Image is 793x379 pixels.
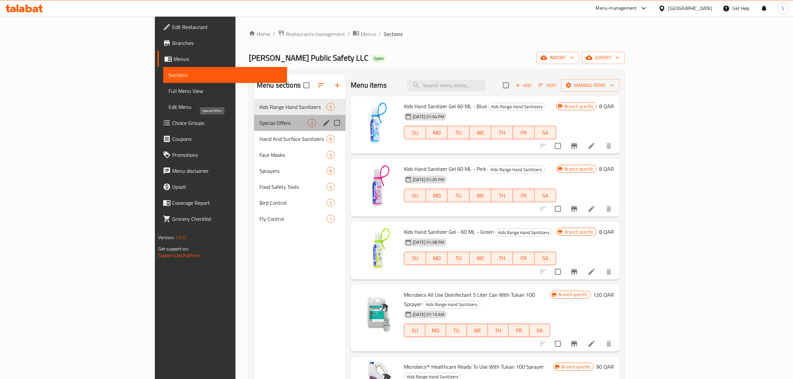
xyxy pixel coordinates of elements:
[158,19,287,35] a: Edit Restaurant
[254,211,345,227] div: Fly Control1
[448,126,469,139] button: TU
[588,205,595,213] a: Edit menu item
[516,191,532,200] span: FR
[491,126,513,139] button: TH
[384,30,403,38] span: Sections
[404,101,487,111] span: Kids Hand Sanitizer Gel 60 ML - Blue
[308,119,316,127] div: items
[254,131,345,147] div: Hand And Surface Sanitizers8
[537,253,554,263] span: SA
[259,215,326,223] div: Fly Control
[450,253,467,263] span: TU
[449,326,464,335] span: TU
[426,189,448,202] button: MO
[567,81,614,90] span: Manage items
[259,183,326,191] div: Food Safety Tools
[158,163,287,179] a: Menu disclaimer
[172,135,282,143] span: Coupons
[404,362,544,372] span: Microbecs™ Healthcare Ready To Use With Tukan 100 Sprayer
[327,168,334,174] span: 8
[254,115,345,131] div: Special Offers2edit
[259,167,326,175] span: Sprayers
[488,166,545,174] span: Kids Range Hand Sanitizers
[326,135,335,143] div: items
[559,364,593,370] span: Branch specific
[537,191,554,200] span: SA
[158,251,200,260] a: Support.OpsPlatform
[163,83,287,99] a: Full Menu View
[410,114,447,120] span: [DATE] 01:04 PM
[407,191,423,200] span: SU
[566,201,582,217] button: Branch-specific-item
[601,264,617,280] button: delete
[278,30,345,38] a: Restaurants management
[259,199,326,207] div: Bird Control
[562,166,596,172] span: Branch specific
[254,147,345,163] div: Face Masks3
[254,163,345,179] div: Sprayers8
[407,128,423,138] span: SU
[326,167,335,175] div: items
[491,252,513,265] button: TH
[169,71,282,79] span: Sections
[582,52,625,64] button: export
[326,199,335,207] div: items
[429,253,445,263] span: MO
[532,326,548,335] span: SA
[254,99,345,115] div: Kids Range Hand Sanitizers5
[668,5,712,12] div: [GEOGRAPHIC_DATA]
[326,151,335,159] div: items
[259,135,326,143] span: Hand And Surface Sanitizers
[499,78,513,92] span: Select section
[470,189,491,202] button: WE
[467,324,488,337] button: WE
[158,179,287,195] a: Upsell
[172,119,282,127] span: Choice Groups
[404,189,426,202] button: SU
[566,336,582,352] button: Branch-specific-item
[259,151,326,159] div: Face Masks
[327,104,334,110] span: 5
[491,189,513,202] button: TH
[470,126,491,139] button: WE
[551,337,565,351] span: Select to update
[329,77,345,93] button: Add section
[470,326,485,335] span: WE
[516,128,532,138] span: FR
[308,120,316,126] span: 2
[249,30,625,38] nav: breadcrumb
[551,139,565,153] span: Select to update
[513,80,534,91] span: Add item
[379,30,381,38] li: /
[254,96,345,229] nav: Menu sections
[404,252,426,265] button: SU
[535,126,556,139] button: SA
[327,136,334,142] span: 8
[356,227,399,270] img: Kids Hand Sanitizer Gel - 60 ML - Green
[404,324,425,337] button: SU
[511,326,527,335] span: FR
[326,103,335,111] div: items
[254,179,345,195] div: Food Safety Tools4
[404,164,486,174] span: Kids Hand Sanitizer Gel 60 ML - Pink
[551,202,565,216] span: Select to update
[404,126,426,139] button: SU
[158,195,287,211] a: Coverage Report
[169,103,282,111] span: Edit Menu
[428,326,444,335] span: MO
[496,229,552,236] span: Kids Range Hand Sanitizers
[596,4,637,12] div: Menu-management
[599,227,614,236] h6: 8 QAR
[172,151,282,159] span: Promotions
[489,103,545,111] span: Kids Range Hand Sanitizers
[588,142,595,150] a: Edit menu item
[494,128,510,138] span: TH
[561,79,619,92] button: Manage items
[326,183,335,191] div: items
[286,30,345,38] span: Restaurants management
[551,265,565,279] span: Select to update
[158,244,189,253] span: Get support on:
[488,324,509,337] button: TH
[426,252,448,265] button: MO
[448,252,469,265] button: TU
